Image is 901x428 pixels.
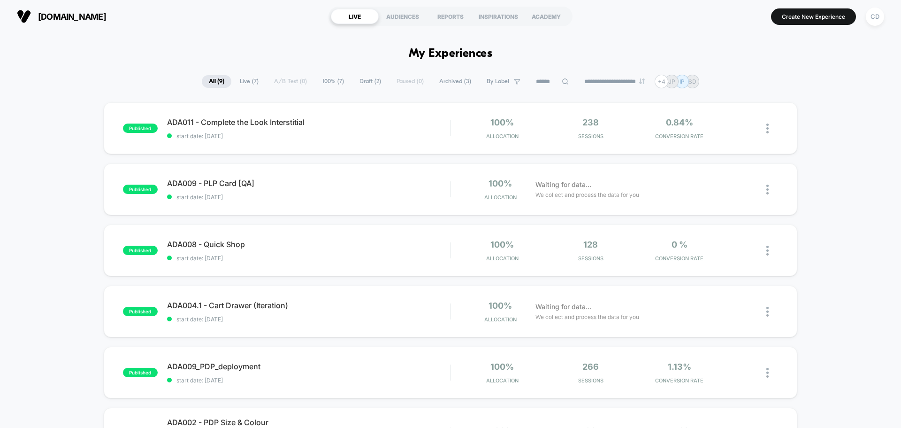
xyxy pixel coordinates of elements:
span: Draft ( 2 ) [352,75,388,88]
span: published [123,368,158,377]
span: 128 [583,240,598,249]
span: Sessions [549,255,633,262]
span: Live ( 7 ) [233,75,266,88]
span: 0 % [672,240,687,249]
span: We collect and process the data for you [535,312,639,321]
span: CONVERSION RATE [637,133,721,140]
button: CD [863,7,887,26]
div: AUDIENCES [379,9,427,24]
span: Waiting for data... [535,179,591,190]
span: We collect and process the data for you [535,190,639,199]
div: ACADEMY [522,9,570,24]
span: 0.84% [666,117,693,127]
span: CONVERSION RATE [637,255,721,262]
div: LIVE [331,9,379,24]
img: Visually logo [17,9,31,23]
img: close [766,368,769,378]
img: close [766,185,769,195]
span: published [123,307,158,316]
span: ADA002 - PDP Size & Colour [167,418,450,427]
span: start date: [DATE] [167,132,450,140]
span: 100% ( 7 ) [315,75,351,88]
img: close [766,124,769,133]
span: Allocation [484,194,517,201]
span: 238 [582,117,599,127]
span: ADA004.1 - Cart Drawer (Iteration) [167,301,450,310]
div: INSPIRATIONS [474,9,522,24]
span: ADA011 - Complete the Look Interstitial [167,117,450,127]
div: CD [866,8,884,26]
span: start date: [DATE] [167,377,450,384]
span: ADA009 - PLP Card [QA] [167,179,450,188]
span: 100% [489,179,512,188]
p: IP [680,78,685,85]
span: By Label [487,78,509,85]
span: Allocation [484,316,517,323]
div: + 4 [655,75,668,88]
div: REPORTS [427,9,474,24]
img: close [766,246,769,256]
span: [DOMAIN_NAME] [38,12,106,22]
button: Create New Experience [771,8,856,25]
span: 100% [489,301,512,311]
span: ADA008 - Quick Shop [167,240,450,249]
span: CONVERSION RATE [637,377,721,384]
img: end [639,78,645,84]
span: start date: [DATE] [167,255,450,262]
span: published [123,124,158,133]
span: Waiting for data... [535,302,591,312]
span: start date: [DATE] [167,194,450,201]
span: published [123,246,158,255]
span: 266 [582,362,599,372]
span: All ( 9 ) [202,75,231,88]
span: Sessions [549,133,633,140]
span: 100% [490,240,514,249]
p: SD [688,78,696,85]
span: 100% [490,362,514,372]
span: Allocation [486,255,519,262]
p: JP [668,78,675,85]
h1: My Experiences [409,47,493,61]
span: Sessions [549,377,633,384]
button: [DOMAIN_NAME] [14,9,109,24]
span: Allocation [486,377,519,384]
span: 1.13% [668,362,691,372]
span: start date: [DATE] [167,316,450,323]
span: 100% [490,117,514,127]
span: published [123,185,158,194]
span: Archived ( 3 ) [432,75,478,88]
span: ADA009_PDP_deployment [167,362,450,371]
img: close [766,307,769,317]
span: Allocation [486,133,519,140]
